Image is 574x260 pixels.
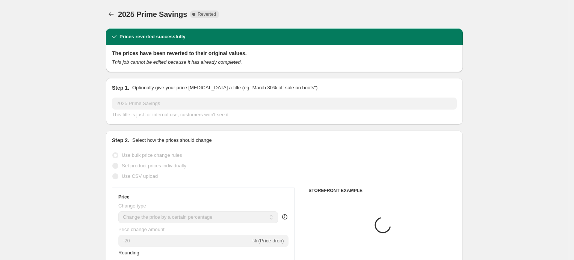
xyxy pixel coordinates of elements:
[112,59,242,65] i: This job cannot be edited because it has already completed.
[112,98,457,110] input: 30% off holiday sale
[132,137,212,144] p: Select how the prices should change
[122,163,186,168] span: Set product prices individually
[122,152,182,158] span: Use bulk price change rules
[198,11,216,17] span: Reverted
[118,10,187,18] span: 2025 Prime Savings
[112,84,129,92] h2: Step 1.
[118,250,139,255] span: Rounding
[118,194,129,200] h3: Price
[112,112,228,117] span: This title is just for internal use, customers won't see it
[308,188,457,194] h6: STOREFRONT EXAMPLE
[106,9,116,20] button: Price change jobs
[132,84,317,92] p: Optionally give your price [MEDICAL_DATA] a title (eg "March 30% off sale on boots")
[118,235,251,247] input: -15
[118,227,165,232] span: Price change amount
[281,213,289,221] div: help
[112,137,129,144] h2: Step 2.
[122,173,158,179] span: Use CSV upload
[118,203,146,209] span: Change type
[119,33,186,41] h2: Prices reverted successfully
[252,238,284,243] span: % (Price drop)
[112,50,457,57] h2: The prices have been reverted to their original values.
